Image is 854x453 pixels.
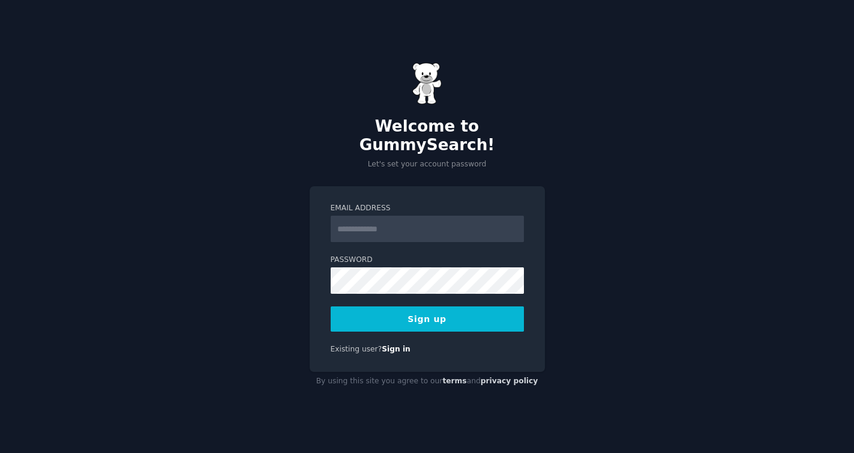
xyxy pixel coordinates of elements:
span: Existing user? [331,345,382,353]
button: Sign up [331,306,524,332]
a: Sign in [382,345,410,353]
p: Let's set your account password [310,159,545,170]
label: Password [331,255,524,266]
h2: Welcome to GummySearch! [310,117,545,155]
label: Email Address [331,203,524,214]
div: By using this site you agree to our and [310,372,545,391]
a: privacy policy [481,377,538,385]
a: terms [442,377,466,385]
img: Gummy Bear [412,62,442,105]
